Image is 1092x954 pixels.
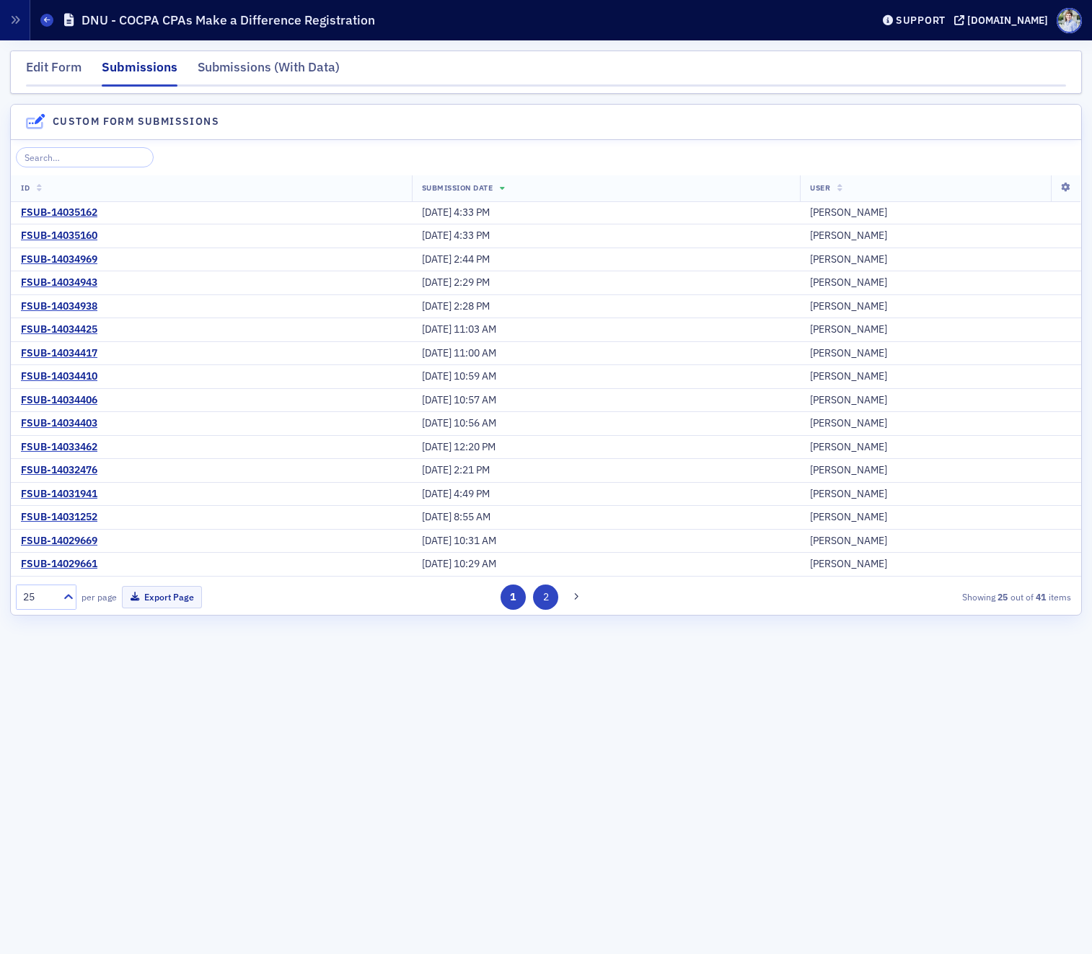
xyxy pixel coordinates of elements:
[23,590,55,605] div: 25
[422,393,454,406] span: [DATE]
[53,114,219,129] h4: Custom Form Submissions
[21,347,97,360] div: FSUB-14034417
[533,585,558,610] button: 2
[21,206,108,219] a: FSUB-14035162
[21,441,97,454] div: FSUB-14033462
[21,558,97,571] div: FSUB-14029661
[454,299,490,312] span: 2:28 PM
[810,488,887,501] a: [PERSON_NAME]
[501,585,526,610] button: 1
[995,590,1010,603] strong: 25
[810,558,887,571] a: [PERSON_NAME]
[810,300,887,313] a: [PERSON_NAME]
[896,14,946,27] div: Support
[810,347,887,360] div: [PERSON_NAME]
[454,276,490,289] span: 2:29 PM
[422,510,454,523] span: [DATE]
[21,417,108,430] a: FSUB-14034403
[21,229,108,242] a: FSUB-14035160
[422,369,454,382] span: [DATE]
[810,276,887,289] a: [PERSON_NAME]
[21,323,108,336] a: FSUB-14034425
[810,253,887,266] a: [PERSON_NAME]
[454,416,496,429] span: 10:56 AM
[454,393,496,406] span: 10:57 AM
[21,394,108,407] a: FSUB-14034406
[454,557,496,570] span: 10:29 AM
[422,229,454,242] span: [DATE]
[21,370,97,383] div: FSUB-14034410
[810,464,887,477] a: [PERSON_NAME]
[454,323,496,336] span: 11:03 AM
[82,12,375,29] h1: DNU - COCPA CPAs Make a Difference Registration
[1034,590,1049,603] strong: 41
[810,394,887,407] a: [PERSON_NAME]
[21,464,97,477] div: FSUB-14032476
[422,299,454,312] span: [DATE]
[21,276,108,289] a: FSUB-14034943
[454,369,496,382] span: 10:59 AM
[454,229,490,242] span: 4:33 PM
[810,511,887,524] a: [PERSON_NAME]
[422,276,454,289] span: [DATE]
[422,253,454,266] span: [DATE]
[21,535,97,548] div: FSUB-14029669
[954,15,1053,25] button: [DOMAIN_NAME]
[21,276,97,289] div: FSUB-14034943
[21,300,108,313] a: FSUB-14034938
[21,323,97,336] div: FSUB-14034425
[422,183,493,193] span: Submission Date
[21,511,108,524] a: FSUB-14031252
[810,323,887,336] a: [PERSON_NAME]
[1057,8,1082,33] span: Profile
[422,323,454,336] span: [DATE]
[21,229,97,242] div: FSUB-14035160
[26,58,82,84] div: Edit Form
[21,441,108,454] a: FSUB-14033462
[454,440,496,453] span: 12:20 PM
[21,417,97,430] div: FSUB-14034403
[21,206,97,219] div: FSUB-14035162
[422,463,454,476] span: [DATE]
[21,370,108,383] a: FSUB-14034410
[21,535,108,548] a: FSUB-14029669
[454,510,490,523] span: 8:55 AM
[21,558,108,571] a: FSUB-14029661
[422,534,454,547] span: [DATE]
[198,58,340,84] div: Submissions (With Data)
[810,183,830,193] span: User
[454,346,496,359] span: 11:00 AM
[810,441,887,454] a: [PERSON_NAME]
[422,557,454,570] span: [DATE]
[21,464,108,477] a: FSUB-14032476
[21,347,108,360] a: FSUB-14034417
[21,488,108,501] a: FSUB-14031941
[810,370,887,383] a: [PERSON_NAME]
[422,416,454,429] span: [DATE]
[21,394,97,407] div: FSUB-14034406
[454,463,490,476] span: 2:21 PM
[422,206,454,219] span: [DATE]
[422,440,454,453] span: [DATE]
[810,229,887,242] a: [PERSON_NAME]
[810,535,887,548] a: [PERSON_NAME]
[16,147,154,167] input: Search…
[454,253,490,266] span: 2:44 PM
[122,586,202,608] button: Export Page
[454,487,490,500] span: 4:49 PM
[422,346,454,359] span: [DATE]
[21,488,97,501] div: FSUB-14031941
[810,206,887,219] a: [PERSON_NAME]
[810,417,887,430] a: [PERSON_NAME]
